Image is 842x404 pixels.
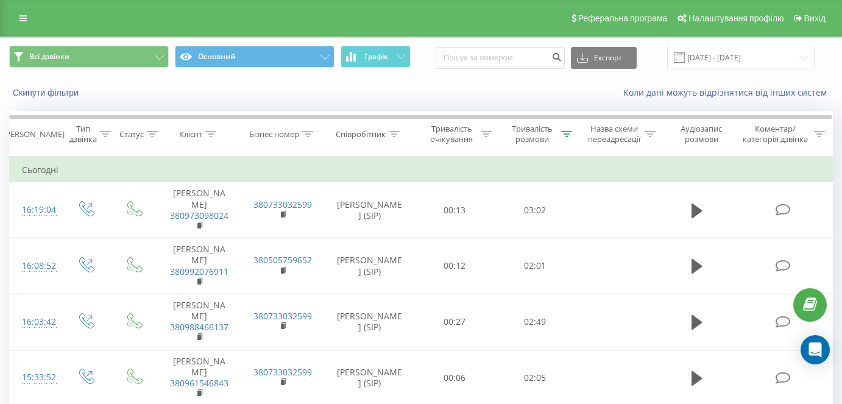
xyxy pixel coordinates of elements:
div: Тип дзвінка [69,124,97,144]
td: 00:27 [414,294,495,350]
td: Сьогодні [10,158,833,182]
td: [PERSON_NAME] (SIP) [324,238,414,294]
div: Тривалість очікування [425,124,478,144]
div: Тривалість розмови [506,124,558,144]
div: [PERSON_NAME] [3,129,65,140]
div: 16:03:42 [22,310,49,334]
td: 00:13 [414,182,495,238]
a: 380733032599 [253,199,312,210]
button: Експорт [571,47,637,69]
div: Open Intercom Messenger [801,335,830,364]
td: 00:12 [414,238,495,294]
div: 15:33:52 [22,366,49,389]
button: Скинути фільтри [9,87,85,98]
a: 380733032599 [253,366,312,378]
span: Налаштування профілю [688,13,784,23]
span: Графік [364,52,388,61]
div: 16:08:52 [22,254,49,278]
td: 02:49 [495,294,575,350]
td: [PERSON_NAME] (SIP) [324,294,414,350]
a: 380961546843 [170,377,228,389]
td: [PERSON_NAME] [157,294,241,350]
button: Графік [341,46,411,68]
div: Клієнт [179,129,202,140]
button: Всі дзвінки [9,46,169,68]
span: Вихід [804,13,826,23]
span: Всі дзвінки [29,52,69,62]
a: 380988466137 [170,321,228,333]
div: Співробітник [336,129,386,140]
a: Коли дані можуть відрізнятися вiд інших систем [623,87,833,98]
a: 380992076911 [170,266,228,277]
td: 03:02 [495,182,575,238]
span: Реферальна програма [578,13,668,23]
div: 16:19:04 [22,198,49,222]
td: [PERSON_NAME] [157,238,241,294]
div: Статус [119,129,144,140]
a: 380505759652 [253,254,312,266]
button: Основний [175,46,334,68]
div: Бізнес номер [249,129,299,140]
a: 380973098024 [170,210,228,221]
input: Пошук за номером [436,47,565,69]
td: 02:01 [495,238,575,294]
div: Назва схеми переадресації [586,124,642,144]
div: Аудіозапис розмови [670,124,733,144]
a: 380733032599 [253,310,312,322]
td: [PERSON_NAME] [157,182,241,238]
div: Коментар/категорія дзвінка [740,124,811,144]
td: [PERSON_NAME] (SIP) [324,182,414,238]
